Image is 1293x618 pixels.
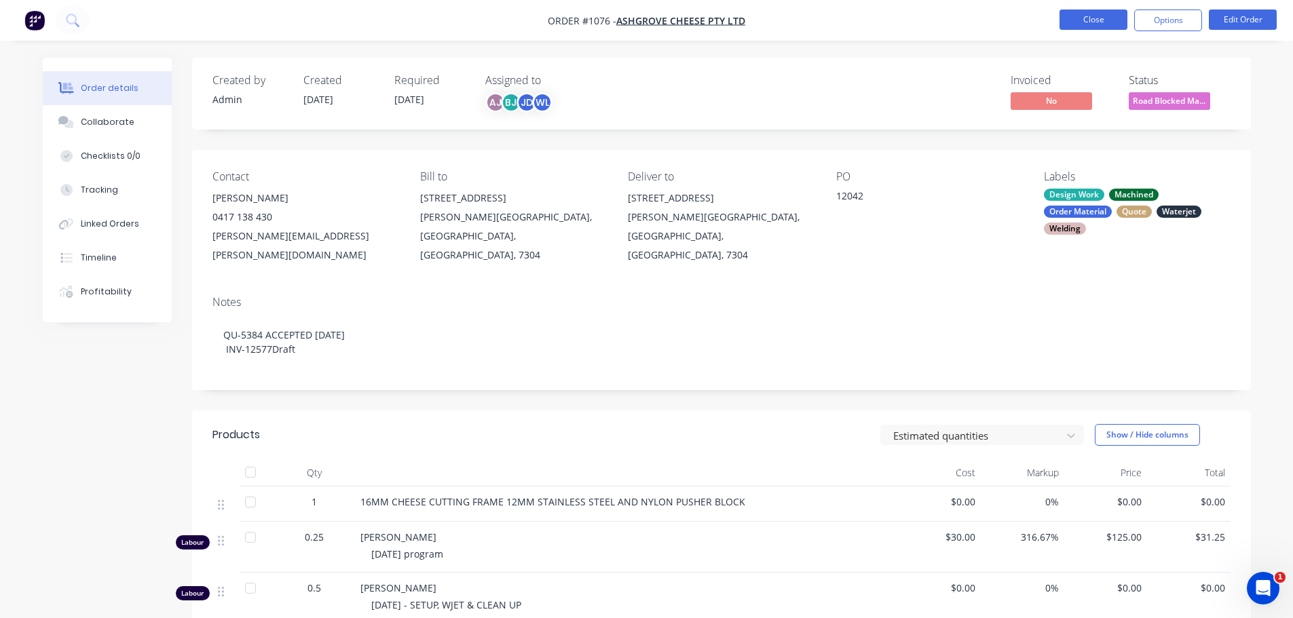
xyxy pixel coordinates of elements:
div: Order details [80,82,138,94]
span: $0.00 [1153,581,1225,595]
div: Checklists 0/0 [80,150,140,162]
button: Linked Orders [43,207,172,241]
span: [DATE] program [371,547,443,560]
div: Design Work [1044,189,1104,201]
div: Collaborate [80,116,134,128]
button: Order details [43,71,172,105]
span: $30.00 [903,530,976,544]
div: [STREET_ADDRESS][PERSON_NAME][GEOGRAPHIC_DATA], [GEOGRAPHIC_DATA], [GEOGRAPHIC_DATA], 7304 [420,189,606,265]
div: WL [532,92,552,113]
div: Assigned to [485,74,621,87]
div: Admin [212,92,287,107]
span: 1 [1275,572,1286,583]
div: Created by [212,74,287,87]
span: $0.00 [1070,495,1142,509]
img: Factory [24,10,45,31]
button: Show / Hide columns [1095,424,1200,446]
span: [PERSON_NAME] [360,581,436,594]
span: [DATE] [303,93,333,106]
div: Contact [212,170,398,183]
button: AJBJJDWL [485,92,552,113]
div: [STREET_ADDRESS][PERSON_NAME][GEOGRAPHIC_DATA], [GEOGRAPHIC_DATA], [GEOGRAPHIC_DATA], 7304 [628,189,814,265]
div: 0417 138 430 [212,208,398,227]
div: JD [517,92,537,113]
div: [STREET_ADDRESS] [628,189,814,208]
span: No [1011,92,1092,109]
div: Timeline [80,252,116,264]
div: BJ [501,92,521,113]
div: [PERSON_NAME]0417 138 430[PERSON_NAME][EMAIL_ADDRESS][PERSON_NAME][DOMAIN_NAME] [212,189,398,265]
span: 0% [986,495,1059,509]
span: 0.25 [305,530,324,544]
div: AJ [485,92,506,113]
span: [DATE] - SETUP, WJET & CLEAN UP [371,598,521,611]
div: Invoiced [1011,74,1112,87]
div: Deliver to [628,170,814,183]
div: [STREET_ADDRESS] [420,189,606,208]
div: Products [212,427,260,443]
div: [PERSON_NAME] [212,189,398,208]
div: [PERSON_NAME][GEOGRAPHIC_DATA], [GEOGRAPHIC_DATA], [GEOGRAPHIC_DATA], 7304 [420,208,606,265]
div: Qty [274,459,355,486]
span: [DATE] [394,93,424,106]
button: Checklists 0/0 [43,139,172,173]
span: $0.00 [903,581,976,595]
div: Order Material [1044,206,1112,218]
div: Profitability [80,286,131,298]
span: 0.5 [307,581,321,595]
button: Edit Order [1209,9,1277,30]
div: [PERSON_NAME][GEOGRAPHIC_DATA], [GEOGRAPHIC_DATA], [GEOGRAPHIC_DATA], 7304 [628,208,814,265]
span: 16MM CHEESE CUTTING FRAME 12MM STAINLESS STEEL AND NYLON PUSHER BLOCK [360,495,745,508]
div: [PERSON_NAME][EMAIL_ADDRESS][PERSON_NAME][DOMAIN_NAME] [212,227,398,265]
div: Tracking [80,184,117,196]
div: Markup [981,459,1064,486]
div: Welding [1044,223,1086,235]
div: Price [1064,459,1148,486]
div: Labels [1044,170,1230,183]
span: $31.25 [1153,530,1225,544]
span: [PERSON_NAME] [360,530,436,543]
div: Notes [212,296,1231,309]
button: Profitability [43,275,172,309]
div: PO [836,170,1022,183]
span: $125.00 [1070,530,1142,544]
span: $0.00 [1153,495,1225,509]
div: Created [303,74,378,87]
span: 316.67% [986,530,1059,544]
div: Status [1129,74,1231,87]
div: Waterjet [1157,206,1201,218]
div: 12042 [836,189,1006,208]
button: Road Blocked Ma... [1129,92,1210,113]
div: Total [1147,459,1231,486]
button: Close [1060,9,1127,30]
button: Tracking [43,173,172,207]
div: Machined [1109,189,1159,201]
span: Order #1076 - [548,14,616,27]
button: Timeline [43,241,172,275]
div: Cost [898,459,981,486]
div: Labour [176,535,210,549]
span: $0.00 [1070,581,1142,595]
div: Bill to [420,170,606,183]
div: Quote [1117,206,1152,218]
span: 0% [986,581,1059,595]
div: QU-5384 ACCEPTED [DATE] INV-12577Draft [212,314,1231,370]
span: Road Blocked Ma... [1129,92,1210,109]
div: Required [394,74,469,87]
a: Ashgrove Cheese Pty Ltd [616,14,745,27]
span: 1 [312,495,317,509]
button: Options [1134,9,1202,31]
div: Linked Orders [80,218,138,230]
iframe: Intercom live chat [1247,572,1279,604]
div: Labour [176,586,210,600]
span: $0.00 [903,495,976,509]
button: Collaborate [43,105,172,139]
